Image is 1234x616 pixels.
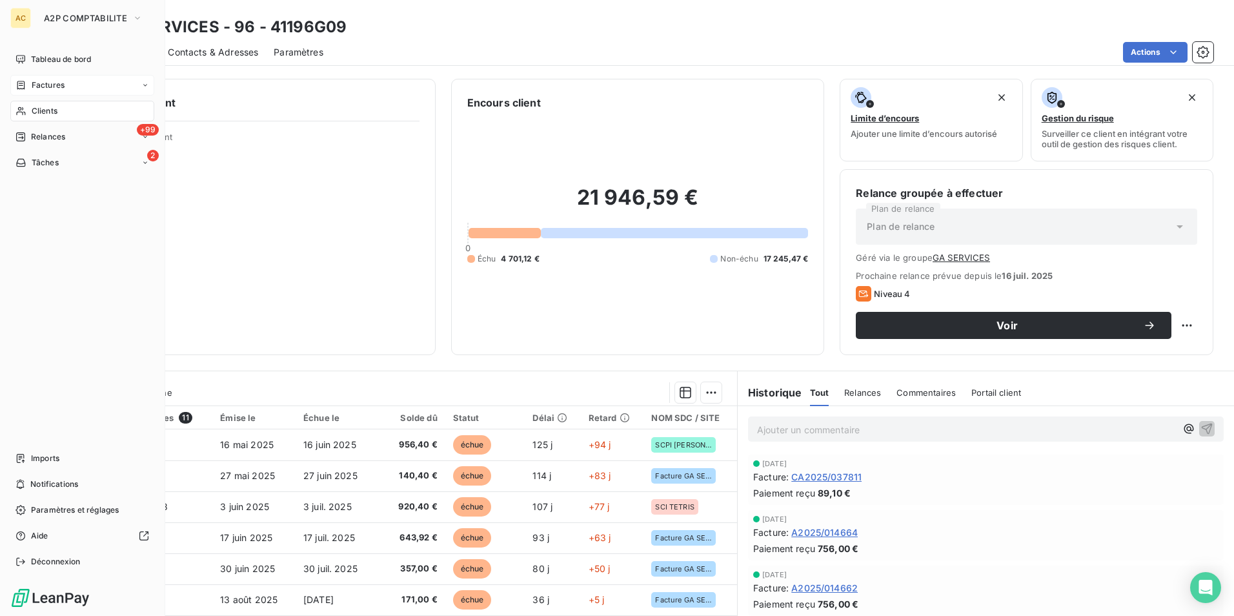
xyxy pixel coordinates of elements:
[31,556,81,568] span: Déconnexion
[791,526,858,539] span: A2025/014664
[871,320,1143,331] span: Voir
[1123,42,1188,63] button: Actions
[31,530,48,542] span: Aide
[381,593,438,606] span: 171,00 €
[856,185,1197,201] h6: Relance groupée à effectuer
[220,532,272,543] span: 17 juin 2025
[856,252,1197,263] span: Géré via le groupe
[1042,128,1202,149] span: Surveiller ce client en intégrant votre outil de gestion des risques client.
[867,220,935,233] span: Plan de relance
[589,470,611,481] span: +83 j
[501,253,540,265] span: 4 701,12 €
[220,594,278,605] span: 13 août 2025
[874,289,910,299] span: Niveau 4
[44,13,127,23] span: A2P COMPTABILITE
[478,253,496,265] span: Échu
[1042,113,1114,123] span: Gestion du risque
[31,504,119,516] span: Paramètres et réglages
[791,581,858,595] span: A2025/014662
[32,157,59,169] span: Tâches
[753,470,789,484] span: Facture :
[753,542,815,555] span: Paiement reçu
[381,531,438,544] span: 643,92 €
[589,532,611,543] span: +63 j
[220,563,275,574] span: 30 juin 2025
[147,150,159,161] span: 2
[762,571,787,579] span: [DATE]
[104,132,420,150] span: Propriétés Client
[851,128,997,139] span: Ajouter une limite d’encours autorisé
[381,562,438,575] span: 357,00 €
[589,439,611,450] span: +94 j
[10,8,31,28] div: AC
[31,453,59,464] span: Imports
[753,486,815,500] span: Paiement reçu
[465,243,470,253] span: 0
[32,79,65,91] span: Factures
[856,271,1197,281] span: Prochaine relance prévue depuis le
[753,526,789,539] span: Facture :
[303,594,334,605] span: [DATE]
[32,105,57,117] span: Clients
[589,501,610,512] span: +77 j
[137,124,159,136] span: +99
[1031,79,1213,161] button: Gestion du risqueSurveiller ce client en intégrant votre outil de gestion des risques client.
[532,470,551,481] span: 114 j
[655,534,712,542] span: Facture GA SERVICES
[381,438,438,451] span: 956,40 €
[453,559,492,579] span: échue
[933,252,990,263] button: GA SERVICES
[532,439,552,450] span: 125 j
[303,470,358,481] span: 27 juin 2025
[532,413,572,423] div: Délai
[532,501,552,512] span: 107 j
[467,95,541,110] h6: Encours client
[303,501,352,512] span: 3 juil. 2025
[453,590,492,610] span: échue
[78,95,420,110] h6: Informations client
[589,594,605,605] span: +5 j
[738,385,802,400] h6: Historique
[651,413,729,423] div: NOM SDC / SITE
[114,15,347,39] h3: GA SERVICES - 96 - 41196G09
[655,472,712,480] span: Facture GA SERVICES
[381,500,438,513] span: 920,40 €
[220,439,274,450] span: 16 mai 2025
[220,501,269,512] span: 3 juin 2025
[896,387,956,398] span: Commentaires
[589,563,611,574] span: +50 j
[851,113,919,123] span: Limite d’encours
[762,460,787,467] span: [DATE]
[303,439,356,450] span: 16 juin 2025
[381,413,438,423] div: Solde dû
[589,413,636,423] div: Retard
[168,46,258,59] span: Contacts & Adresses
[10,588,90,608] img: Logo LeanPay
[844,387,881,398] span: Relances
[467,185,809,223] h2: 21 946,59 €
[655,565,712,573] span: Facture GA SERVICES
[303,563,358,574] span: 30 juil. 2025
[220,470,275,481] span: 27 mai 2025
[818,597,858,611] span: 756,00 €
[532,532,549,543] span: 93 j
[856,312,1171,339] button: Voir
[303,413,365,423] div: Échue le
[381,469,438,482] span: 140,40 €
[453,528,492,548] span: échue
[31,131,65,143] span: Relances
[453,466,492,486] span: échue
[810,387,829,398] span: Tout
[453,497,492,517] span: échue
[30,478,78,490] span: Notifications
[753,581,789,595] span: Facture :
[840,79,1022,161] button: Limite d’encoursAjouter une limite d’encours autorisé
[818,486,851,500] span: 89,10 €
[818,542,858,555] span: 756,00 €
[655,441,712,449] span: SCPI [PERSON_NAME]
[753,597,815,611] span: Paiement reçu
[764,253,809,265] span: 17 245,47 €
[791,470,862,484] span: CA2025/037811
[179,412,192,424] span: 11
[1002,271,1053,281] span: 16 juil. 2025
